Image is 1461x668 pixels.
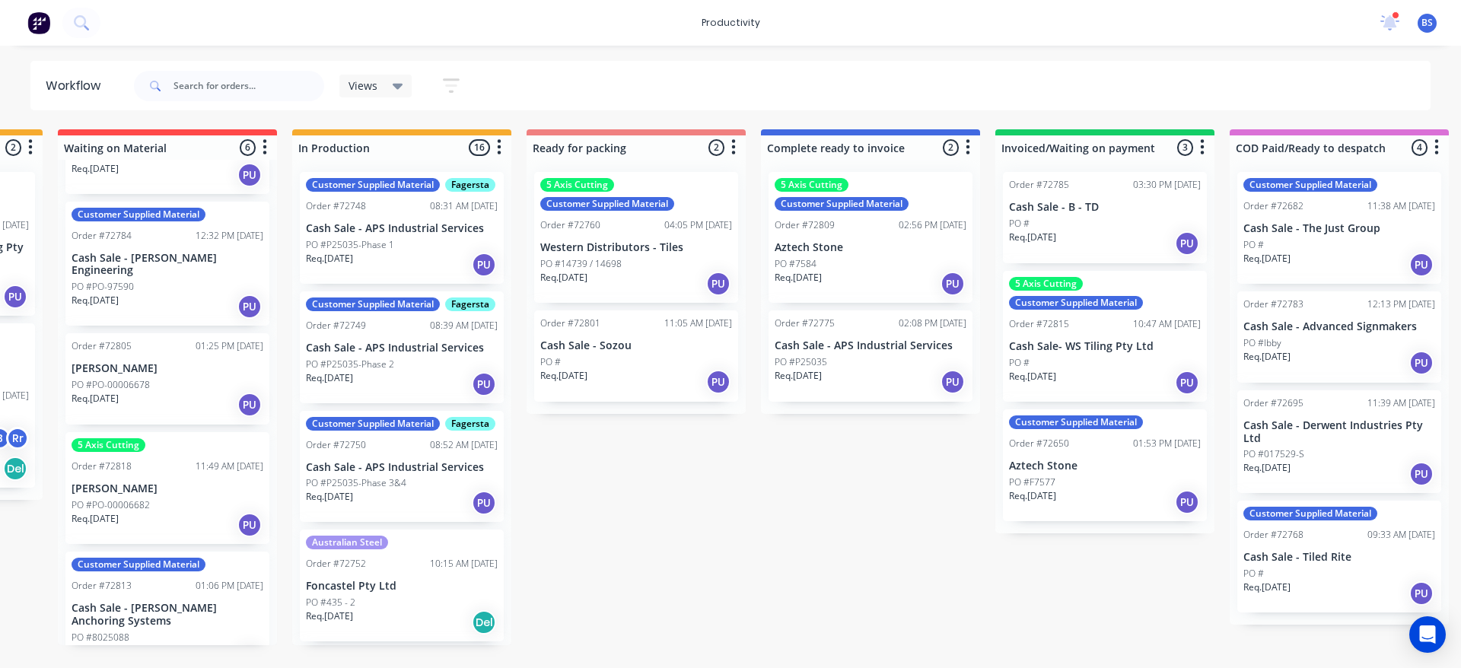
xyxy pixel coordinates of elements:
div: Order #72813 [72,579,132,593]
div: Fagersta [445,297,495,311]
div: 5 Axis CuttingCustomer Supplied MaterialOrder #7276004:05 PM [DATE]Western Distributors - TilesPO... [534,172,738,303]
p: Cash Sale - [PERSON_NAME] Anchoring Systems [72,602,263,628]
div: Customer Supplied MaterialOrder #7276809:33 AM [DATE]Cash Sale - Tiled RitePO #Req.[DATE]PU [1237,501,1441,612]
div: Order #72801 [540,317,600,330]
p: [PERSON_NAME] [72,482,263,495]
p: Cash Sale - Tiled Rite [1243,551,1435,564]
div: Customer Supplied MaterialOrder #7268211:38 AM [DATE]Cash Sale - The Just GroupPO #Req.[DATE]PU [1237,172,1441,284]
input: Search for orders... [173,71,324,101]
p: Req. [DATE] [72,392,119,406]
div: Customer Supplied Material [1009,415,1143,429]
p: Req. [DATE] [306,371,353,385]
div: 01:53 PM [DATE] [1133,437,1201,450]
div: PU [237,393,262,417]
div: Open Intercom Messenger [1409,616,1446,653]
div: PU [706,370,730,394]
div: Order #72752 [306,557,366,571]
div: 01:06 PM [DATE] [196,579,263,593]
div: 12:32 PM [DATE] [196,229,263,243]
p: Cash Sale - Derwent Industries Pty Ltd [1243,419,1435,445]
div: PU [237,163,262,187]
p: PO #PO-97590 [72,280,134,294]
p: Req. [DATE] [1243,350,1291,364]
div: 02:56 PM [DATE] [899,218,966,232]
div: productivity [694,11,768,34]
div: Order #7280501:25 PM [DATE][PERSON_NAME]PO #PO-00006678Req.[DATE]PU [65,333,269,425]
div: PU [472,491,496,515]
p: PO #7584 [775,257,816,271]
p: Cash Sale - APS Industrial Services [306,342,498,355]
div: Order #72785 [1009,178,1069,192]
div: Customer Supplied Material [540,197,674,211]
div: Order #72749 [306,319,366,332]
p: PO # [1009,217,1030,231]
div: PU [1175,490,1199,514]
div: PU [237,294,262,319]
div: 5 Axis CuttingOrder #7281811:49 AM [DATE][PERSON_NAME]PO #PO-00006682Req.[DATE]PU [65,432,269,544]
div: PU [706,272,730,296]
div: PU [237,513,262,537]
div: 5 Axis CuttingCustomer Supplied MaterialOrder #7281510:47 AM [DATE]Cash Sale- WS Tiling Pty LtdPO... [1003,271,1207,402]
div: Customer Supplied MaterialFagerstaOrder #7274808:31 AM [DATE]Cash Sale - APS Industrial ServicesP... [300,172,504,284]
div: Fagersta [445,178,495,192]
p: Req. [DATE] [540,369,587,383]
p: Aztech Stone [1009,460,1201,472]
div: PU [1175,231,1199,256]
div: Order #72695 [1243,396,1303,410]
p: PO # [1243,238,1264,252]
div: Order #72682 [1243,199,1303,213]
div: 5 Axis CuttingCustomer Supplied MaterialOrder #7280902:56 PM [DATE]Aztech StonePO #7584Req.[DATE]PU [769,172,972,303]
p: PO #8025088 [72,631,129,644]
p: PO # [540,355,561,369]
p: PO #F7577 [1009,476,1055,489]
p: PO #P25035-Phase 3&4 [306,476,406,490]
p: Western Distributors - Tiles [540,241,732,254]
p: PO #14739 / 14698 [540,257,622,271]
div: PU [472,372,496,396]
div: PU [1409,462,1434,486]
p: Req. [DATE] [306,490,353,504]
div: Order #72809 [775,218,835,232]
div: PU [3,285,27,309]
img: Factory [27,11,50,34]
div: Del [472,610,496,635]
p: PO # [1009,356,1030,370]
div: Customer Supplied Material [1243,507,1377,520]
div: 11:38 AM [DATE] [1367,199,1435,213]
div: Order #7277502:08 PM [DATE]Cash Sale - APS Industrial ServicesPO #P25035Req.[DATE]PU [769,310,972,402]
div: PU [941,272,965,296]
div: Order #7278312:13 PM [DATE]Cash Sale - Advanced SignmakersPO #IbbyReq.[DATE]PU [1237,291,1441,383]
p: Cash Sale - B - TD [1009,201,1201,214]
div: Customer Supplied MaterialFagerstaOrder #7275008:52 AM [DATE]Cash Sale - APS Industrial ServicesP... [300,411,504,523]
div: Order #7280111:05 AM [DATE]Cash Sale - SozouPO #Req.[DATE]PU [534,310,738,402]
p: PO #P25035-Phase 1 [306,238,394,252]
p: Aztech Stone [775,241,966,254]
div: 02:08 PM [DATE] [899,317,966,330]
div: Order #72784 [72,229,132,243]
div: 5 Axis Cutting [1009,277,1083,291]
div: 11:39 AM [DATE] [1367,396,1435,410]
div: Customer Supplied Material [72,558,205,571]
div: 10:15 AM [DATE] [430,557,498,571]
div: Order #72775 [775,317,835,330]
p: Req. [DATE] [306,609,353,623]
div: 09:33 AM [DATE] [1367,528,1435,542]
p: Req. [DATE] [72,294,119,307]
p: Req. [DATE] [1243,581,1291,594]
div: Order #7269511:39 AM [DATE]Cash Sale - Derwent Industries Pty LtdPO #017529-SReq.[DATE]PU [1237,390,1441,494]
div: 03:30 PM [DATE] [1133,178,1201,192]
p: Req. [DATE] [1009,489,1056,503]
p: PO #PO-00006678 [72,378,150,392]
div: 10:47 AM [DATE] [1133,317,1201,331]
div: Customer Supplied Material [1009,296,1143,310]
div: PU [472,253,496,277]
p: Req. [DATE] [72,644,119,658]
p: [PERSON_NAME] [72,362,263,375]
p: Req. [DATE] [72,162,119,176]
p: Req. [DATE] [1009,370,1056,383]
p: PO #017529-S [1243,447,1304,461]
div: 01:25 PM [DATE] [196,339,263,353]
div: Customer Supplied MaterialOrder #7278412:32 PM [DATE]Cash Sale - [PERSON_NAME] EngineeringPO #PO-... [65,202,269,326]
div: Customer Supplied Material [306,297,440,311]
div: Order #72818 [72,460,132,473]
